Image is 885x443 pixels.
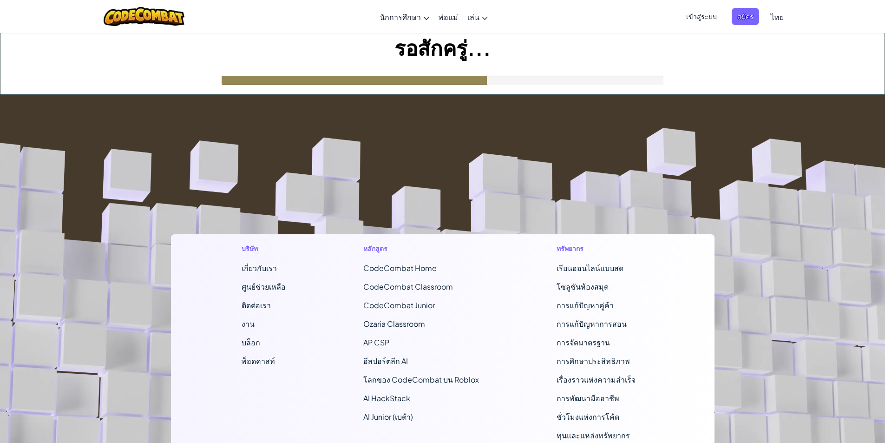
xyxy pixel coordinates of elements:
[557,282,609,291] a: โซลูชันห้องสมุด
[363,263,437,273] span: CodeCombat Home
[557,319,627,329] a: การแก้ปัญหาการสอน
[557,412,619,422] a: ชั่วโมงแห่งการโค้ด
[242,282,286,291] a: ศูนย์ช่วยเหลือ
[104,7,185,26] img: CodeCombat logo
[557,337,610,347] a: การจัดมาตรฐาน
[363,282,453,291] a: CodeCombat Classroom
[242,337,260,347] a: บล็อก
[242,356,275,366] a: พ็อดคาสท์
[380,12,421,22] span: นักการศึกษา
[363,356,408,366] a: อีสปอร์ตลีก AI
[557,356,630,366] a: การศึกษาประสิทธิภาพ
[363,300,435,310] a: CodeCombat Junior
[557,393,619,403] a: การพัฒนามืออาชีพ
[363,375,479,384] a: โลกของ CodeCombat บน Roblox
[557,300,614,310] a: การแก้ปัญหาคู่ค้า
[732,8,759,25] button: สมัคร
[242,300,271,310] span: ติดต่อเรา
[363,319,425,329] a: Ozaria Classroom
[242,319,255,329] a: งาน
[242,263,277,273] a: เกี่ยวกับเรา
[434,4,463,29] a: พ่อแม่
[363,244,479,253] h1: หลักสูตร
[681,8,722,25] button: เข้าสู่ระบบ
[557,244,643,253] h1: ทรัพยากร
[242,244,286,253] h1: บริษัท
[463,4,492,29] a: เล่น
[557,375,636,384] a: เรื่องราวแห่งความสำเร็จ
[363,393,410,403] a: AI HackStack
[771,12,784,22] span: ไทย
[766,4,788,29] a: ไทย
[363,412,413,422] a: AI Junior (เบต้า)
[467,12,479,22] span: เล่น
[0,33,885,62] h1: รอสักครู่...
[557,430,630,440] a: ทุนและแหล่งทรัพยากร
[375,4,434,29] a: นักการศึกษา
[557,263,623,273] a: เรียนออนไลน์แบบสด
[363,337,389,347] a: AP CSP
